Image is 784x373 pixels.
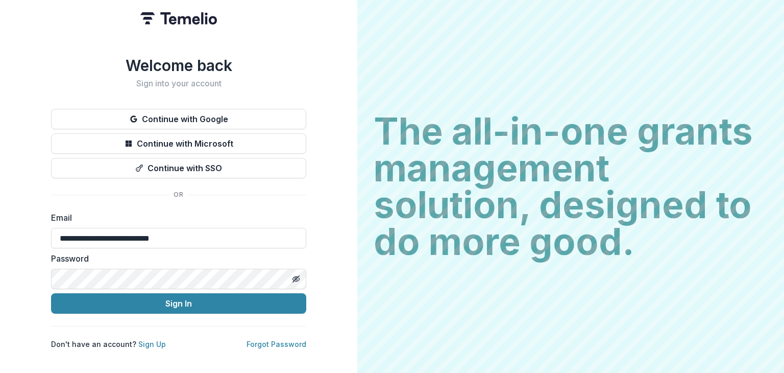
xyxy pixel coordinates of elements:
button: Toggle password visibility [288,271,304,287]
a: Sign Up [138,340,166,348]
button: Continue with SSO [51,158,306,178]
label: Password [51,252,300,265]
button: Continue with Microsoft [51,133,306,154]
button: Continue with Google [51,109,306,129]
a: Forgot Password [247,340,306,348]
h1: Welcome back [51,56,306,75]
h2: Sign into your account [51,79,306,88]
img: Temelio [140,12,217,25]
label: Email [51,212,300,224]
p: Don't have an account? [51,339,166,349]
button: Sign In [51,293,306,314]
